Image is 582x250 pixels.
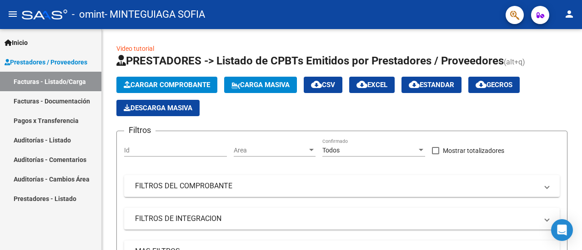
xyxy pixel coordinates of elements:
span: CSV [311,81,335,89]
span: Gecros [476,81,512,89]
mat-icon: cloud_download [311,79,322,90]
span: Descarga Masiva [124,104,192,112]
h3: Filtros [124,124,156,137]
div: Open Intercom Messenger [551,219,573,241]
span: Estandar [409,81,454,89]
button: Carga Masiva [224,77,297,93]
span: Cargar Comprobante [124,81,210,89]
span: - MINTEGUIAGA SOFIA [105,5,205,25]
span: PRESTADORES -> Listado de CPBTs Emitidos por Prestadores / Proveedores [116,54,504,67]
button: CSV [304,77,342,93]
span: Todos [322,147,340,154]
button: Descarga Masiva [116,100,200,116]
button: EXCEL [349,77,395,93]
mat-icon: cloud_download [476,79,487,90]
span: - omint [72,5,105,25]
mat-expansion-panel-header: FILTROS DEL COMPROBANTE [124,175,560,197]
span: Prestadores / Proveedores [5,57,87,67]
button: Gecros [468,77,520,93]
span: (alt+q) [504,58,525,66]
span: Carga Masiva [231,81,290,89]
button: Estandar [401,77,462,93]
mat-panel-title: FILTROS DEL COMPROBANTE [135,181,538,191]
button: Cargar Comprobante [116,77,217,93]
mat-panel-title: FILTROS DE INTEGRACION [135,214,538,224]
mat-icon: menu [7,9,18,20]
mat-icon: cloud_download [409,79,420,90]
mat-icon: cloud_download [356,79,367,90]
mat-expansion-panel-header: FILTROS DE INTEGRACION [124,208,560,230]
app-download-masive: Descarga masiva de comprobantes (adjuntos) [116,100,200,116]
mat-icon: person [564,9,575,20]
span: Area [234,147,307,154]
a: Video tutorial [116,45,154,52]
span: Mostrar totalizadores [443,145,504,156]
span: EXCEL [356,81,387,89]
span: Inicio [5,38,28,48]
